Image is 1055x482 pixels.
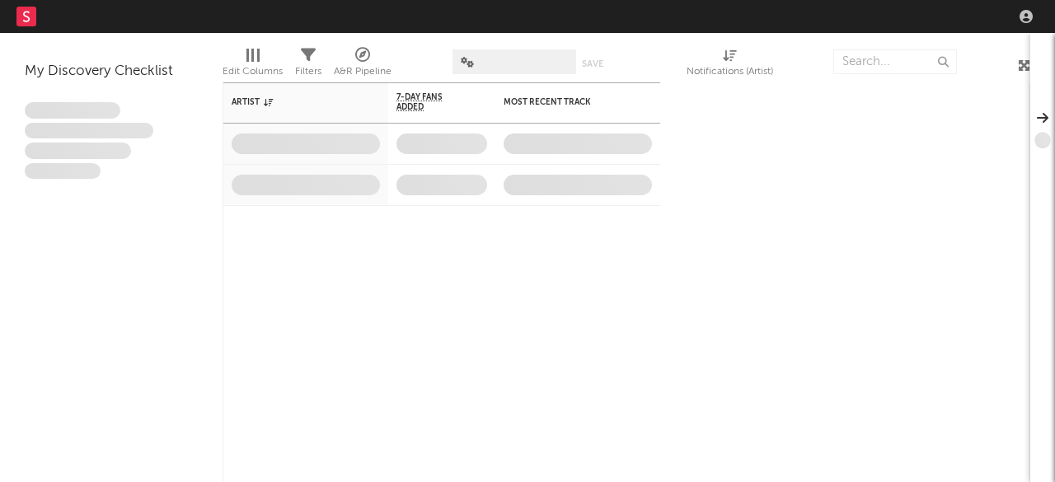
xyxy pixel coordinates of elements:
div: Edit Columns [223,41,283,89]
div: A&R Pipeline [334,62,392,82]
span: Lorem ipsum dolor [25,102,120,119]
span: 7-Day Fans Added [396,92,462,112]
span: Integer aliquet in purus et [25,123,153,139]
div: My Discovery Checklist [25,62,198,82]
span: Praesent ac interdum [25,143,131,159]
div: Filters [295,62,321,82]
div: Artist [232,97,355,107]
div: Notifications (Artist) [687,41,773,89]
div: Edit Columns [223,62,283,82]
div: Most Recent Track [504,97,627,107]
button: Save [582,59,603,68]
span: Aliquam viverra [25,163,101,180]
div: Filters [295,41,321,89]
div: A&R Pipeline [334,41,392,89]
input: Search... [833,49,957,74]
div: Notifications (Artist) [687,62,773,82]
